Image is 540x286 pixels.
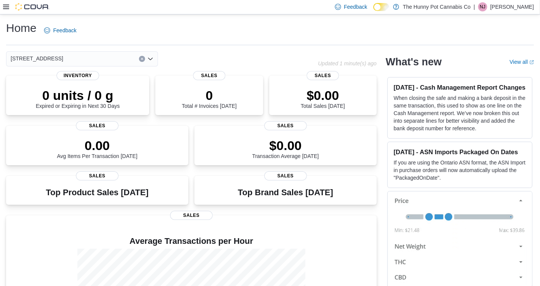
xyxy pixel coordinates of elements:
[478,2,487,11] div: Nafeesa Joseph
[46,188,148,197] h3: Top Product Sales [DATE]
[182,88,237,103] p: 0
[394,84,526,91] h3: [DATE] - Cash Management Report Changes
[53,27,76,34] span: Feedback
[57,138,137,153] p: 0.00
[264,171,307,180] span: Sales
[36,88,120,109] div: Expired or Expiring in Next 30 Days
[76,171,118,180] span: Sales
[318,60,377,66] p: Updated 1 minute(s) ago
[373,3,389,11] input: Dark Mode
[15,3,49,11] img: Cova
[76,121,118,130] span: Sales
[147,56,153,62] button: Open list of options
[57,71,99,80] span: Inventory
[57,138,137,159] div: Avg Items Per Transaction [DATE]
[193,71,226,80] span: Sales
[6,21,36,36] h1: Home
[394,94,526,132] p: When closing the safe and making a bank deposit in the same transaction, this used to show as one...
[170,211,213,220] span: Sales
[264,121,307,130] span: Sales
[252,138,319,153] p: $0.00
[480,2,486,11] span: NJ
[238,188,333,197] h3: Top Brand Sales [DATE]
[394,159,526,182] p: If you are using the Ontario ASN format, the ASN Import in purchase orders will now automatically...
[12,237,371,246] h4: Average Transactions per Hour
[403,2,471,11] p: The Hunny Pot Cannabis Co
[182,88,237,109] div: Total # Invoices [DATE]
[394,148,526,156] h3: [DATE] - ASN Imports Packaged On Dates
[490,2,534,11] p: [PERSON_NAME]
[36,88,120,103] p: 0 units / 0 g
[139,56,145,62] button: Clear input
[301,88,345,103] p: $0.00
[307,71,339,80] span: Sales
[301,88,345,109] div: Total Sales [DATE]
[510,59,534,65] a: View allExternal link
[252,138,319,159] div: Transaction Average [DATE]
[11,54,63,63] span: [STREET_ADDRESS]
[41,23,79,38] a: Feedback
[386,56,442,68] h2: What's new
[529,60,534,65] svg: External link
[474,2,475,11] p: |
[344,3,367,11] span: Feedback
